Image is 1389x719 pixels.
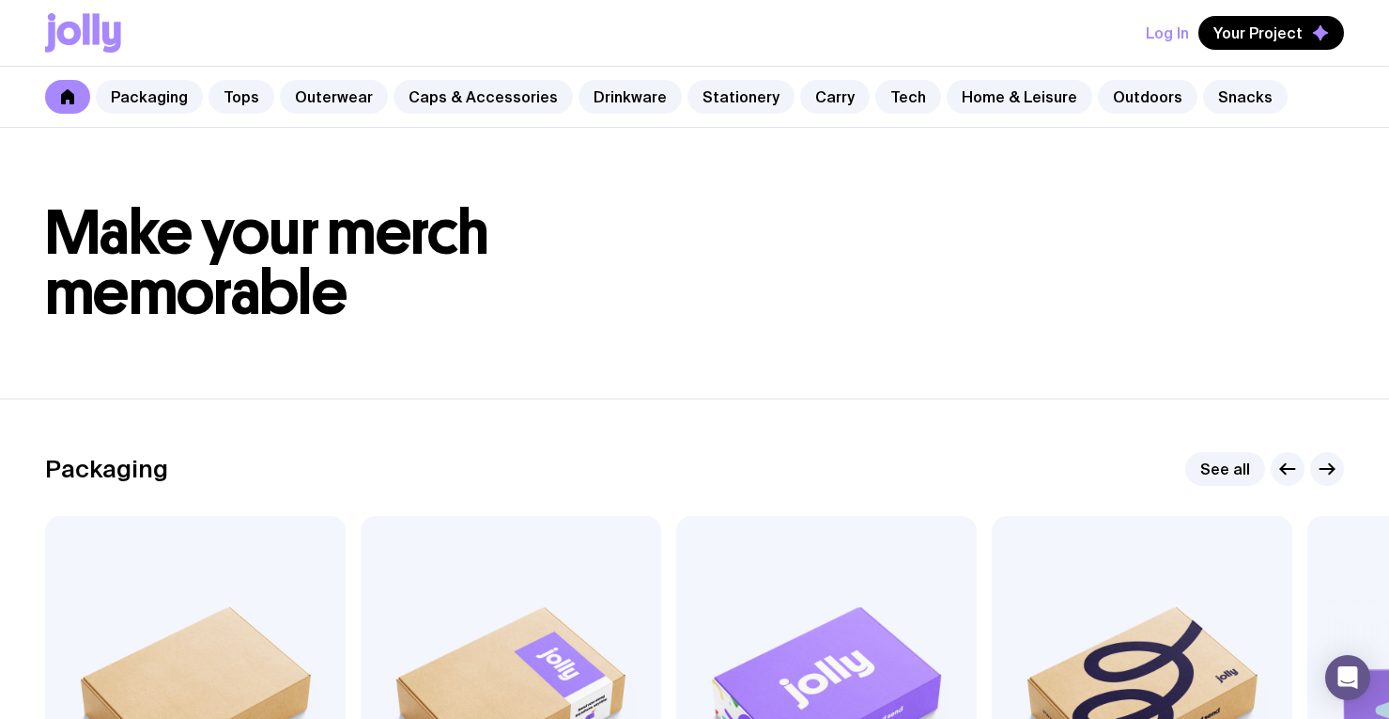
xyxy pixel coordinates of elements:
a: See all [1185,452,1265,486]
a: Home & Leisure [947,80,1092,114]
a: Snacks [1203,80,1288,114]
a: Outerwear [280,80,388,114]
button: Log In [1146,16,1189,50]
a: Outdoors [1098,80,1197,114]
span: Your Project [1213,23,1303,42]
span: Make your merch memorable [45,195,489,330]
a: Carry [800,80,870,114]
a: Drinkware [579,80,682,114]
button: Your Project [1198,16,1344,50]
div: Open Intercom Messenger [1325,655,1370,700]
a: Stationery [687,80,795,114]
a: Caps & Accessories [394,80,573,114]
a: Tech [875,80,941,114]
a: Packaging [96,80,203,114]
a: Tops [208,80,274,114]
h2: Packaging [45,455,168,483]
